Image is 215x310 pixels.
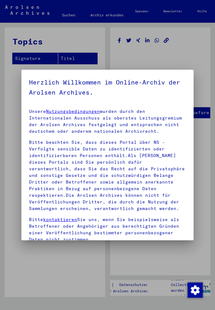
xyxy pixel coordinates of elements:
[29,139,186,212] p: Bitte beachten Sie, dass dieses Portal über NS - Verfolgte sensible Daten zu identifizierten oder...
[46,108,100,114] a: Nutzungsbedingungen
[43,217,77,222] a: kontaktieren
[29,108,186,135] p: Unsere wurden durch den Internationalen Ausschuss als oberstes Leitungsgremium der Arolsen Archiv...
[188,283,203,298] img: Zustimmung ändern
[29,77,186,97] h5: Herzlich Willkommen im Online-Archiv der Arolsen Archives.
[29,216,186,243] p: Bitte Sie uns, wenn Sie beispielsweise als Betroffener oder Angehöriger aus berechtigten Gründen ...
